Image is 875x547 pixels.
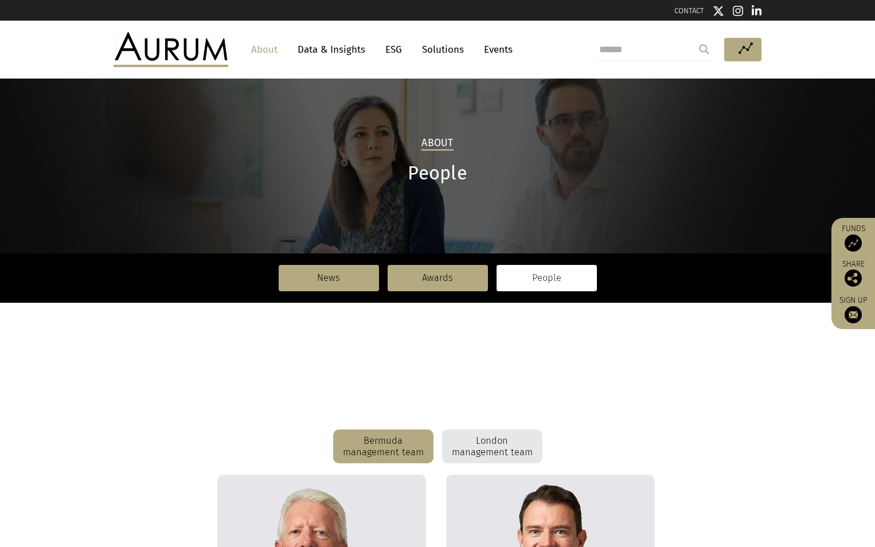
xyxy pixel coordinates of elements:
[388,265,488,291] a: Awards
[421,137,453,151] h2: About
[693,38,716,61] input: Submit
[292,39,371,60] a: Data & Insights
[416,39,470,60] a: Solutions
[837,260,869,287] div: Share
[279,265,379,291] a: News
[845,235,862,252] img: Access Funds
[845,269,862,287] img: Share this post
[380,39,408,60] a: ESG
[442,429,542,464] div: London management team
[713,5,724,17] img: Twitter icon
[674,6,704,15] a: CONTACT
[733,5,743,17] img: Instagram icon
[497,265,597,291] a: People
[114,32,228,67] img: Aurum
[845,306,862,323] img: Sign up to our newsletter
[478,39,513,60] a: Events
[837,295,869,323] a: Sign up
[752,5,762,17] img: Linkedin icon
[114,162,761,185] h1: People
[837,224,869,252] a: Funds
[333,429,433,464] div: Bermuda management team
[245,39,283,60] a: About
